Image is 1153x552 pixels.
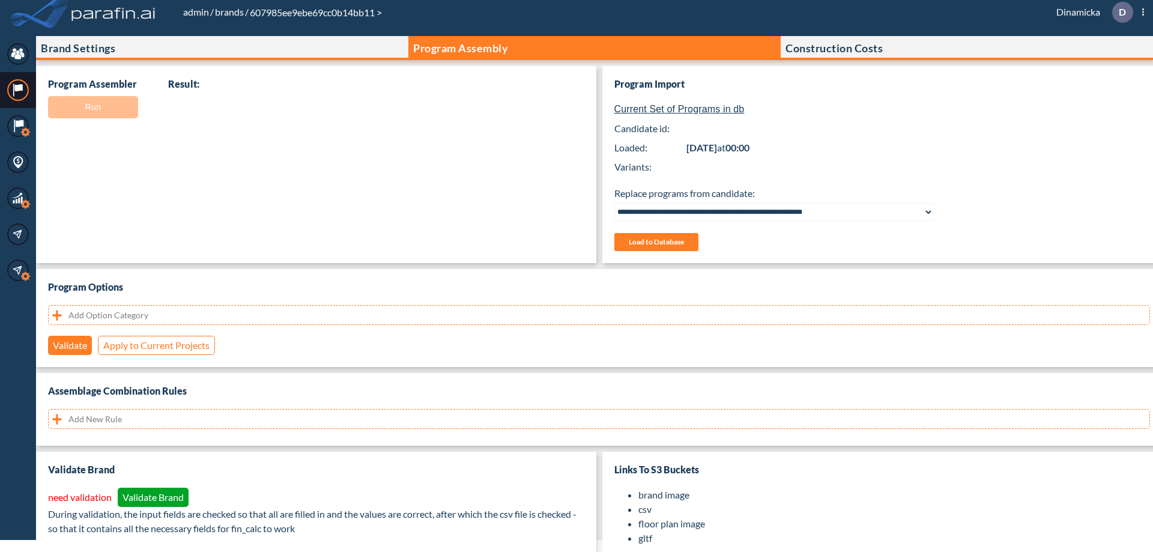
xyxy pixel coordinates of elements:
[1038,2,1144,23] div: Dinamicka
[48,464,584,476] h3: Validate Brand
[614,141,686,155] span: Loaded:
[413,42,508,54] p: Program Assembly
[614,186,1151,201] p: Replace programs from candidate:
[48,507,584,536] p: During validation, the input fields are checked so that all are filled in and the values are corr...
[614,464,1151,476] h3: Links to S3 Buckets
[249,7,383,18] span: 607985ee9ebe69cc0b14bb11 >
[725,142,749,153] span: 00:00
[614,102,1151,117] p: Current Set of Programs in db
[614,233,698,251] button: Load to Database
[68,413,122,425] p: Add New Rule
[36,36,408,60] button: Brand Settings
[41,42,115,54] p: Brand Settings
[614,160,1151,174] p: Variants:
[48,281,1150,293] h3: Program Options
[1119,7,1126,17] p: D
[614,78,1151,90] h3: Program Import
[686,142,717,153] span: [DATE]
[785,42,883,54] p: Construction Costs
[48,409,1150,429] button: Add New Rule
[48,385,1150,397] h3: Assemblage Combination Rules
[638,532,652,544] a: gltf
[638,489,689,500] a: brand image
[614,121,1151,136] span: Candidate id:
[214,5,249,19] li: /
[182,5,214,19] li: /
[98,336,215,355] button: Apply to Current Projects
[48,491,112,503] span: need validation
[214,6,245,17] a: brands
[48,78,138,90] p: Program Assembler
[48,336,92,355] button: Validate
[118,488,189,507] button: Validate Brand
[68,309,148,321] p: Add Option Category
[48,305,1150,325] button: Add Option Category
[638,503,652,515] a: csv
[781,36,1153,60] button: Construction Costs
[408,36,781,60] button: Program Assembly
[182,6,210,17] a: admin
[638,518,705,529] a: floor plan image
[717,142,725,153] span: at
[168,78,199,90] p: Result:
